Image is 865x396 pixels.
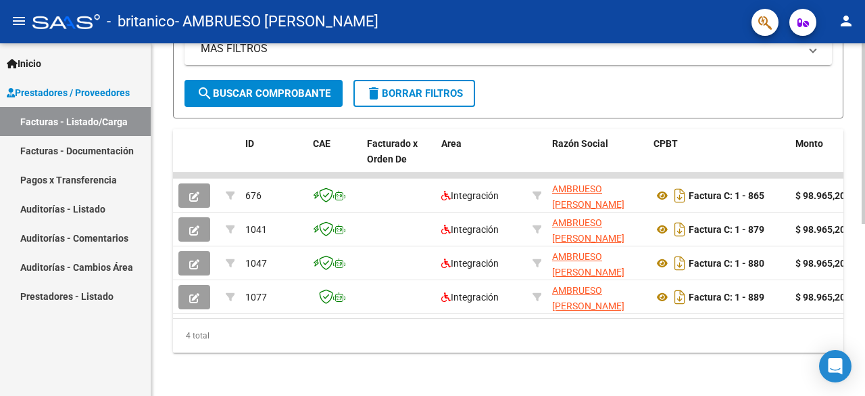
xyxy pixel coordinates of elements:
span: Razón Social [552,138,608,149]
mat-icon: person [838,13,854,29]
span: AMBRUESO [PERSON_NAME] [552,251,624,278]
button: Borrar Filtros [353,80,475,107]
span: AMBRUESO [PERSON_NAME] [552,183,624,210]
span: Integración [441,292,499,303]
datatable-header-cell: CPBT [648,129,790,189]
span: CPBT [653,138,678,149]
div: 27295177131 [552,283,643,311]
span: CAE [313,138,330,149]
span: 676 [245,190,262,201]
i: Descargar documento [671,185,689,206]
span: 1041 [245,224,267,235]
datatable-header-cell: Facturado x Orden De [362,129,436,189]
div: 27295177131 [552,249,643,278]
span: 1077 [245,292,267,303]
span: Facturado x Orden De [367,138,418,164]
strong: $ 98.965,20 [795,190,845,201]
datatable-header-cell: ID [240,129,307,189]
strong: $ 98.965,20 [795,292,845,303]
strong: Factura C: 1 - 880 [689,258,764,269]
strong: Factura C: 1 - 889 [689,292,764,303]
span: AMBRUESO [PERSON_NAME] [552,217,624,244]
strong: $ 98.965,20 [795,224,845,235]
mat-icon: search [197,85,213,102]
span: - britanico [107,7,175,37]
span: Prestadores / Proveedores [7,85,130,100]
span: Inicio [7,56,41,71]
mat-panel-title: MAS FILTROS [201,41,799,56]
span: - AMBRUESO [PERSON_NAME] [175,7,378,37]
span: ID [245,138,254,149]
span: Area [441,138,462,149]
button: Buscar Comprobante [184,80,343,107]
i: Descargar documento [671,219,689,240]
div: 4 total [173,319,843,353]
i: Descargar documento [671,252,689,274]
datatable-header-cell: Area [436,129,527,189]
div: Open Intercom Messenger [819,350,851,382]
span: Integración [441,190,499,201]
span: 1047 [245,258,267,269]
i: Descargar documento [671,286,689,308]
div: 27295177131 [552,181,643,210]
div: 27295177131 [552,215,643,244]
mat-icon: menu [11,13,27,29]
span: Integración [441,224,499,235]
strong: Factura C: 1 - 879 [689,224,764,235]
datatable-header-cell: Razón Social [547,129,648,189]
strong: Factura C: 1 - 865 [689,190,764,201]
datatable-header-cell: CAE [307,129,362,189]
strong: $ 98.965,20 [795,258,845,269]
span: Integración [441,258,499,269]
mat-icon: delete [366,85,382,102]
mat-expansion-panel-header: MAS FILTROS [184,32,832,65]
span: Buscar Comprobante [197,87,330,100]
span: Borrar Filtros [366,87,463,100]
span: AMBRUESO [PERSON_NAME] [552,285,624,311]
span: Monto [795,138,823,149]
